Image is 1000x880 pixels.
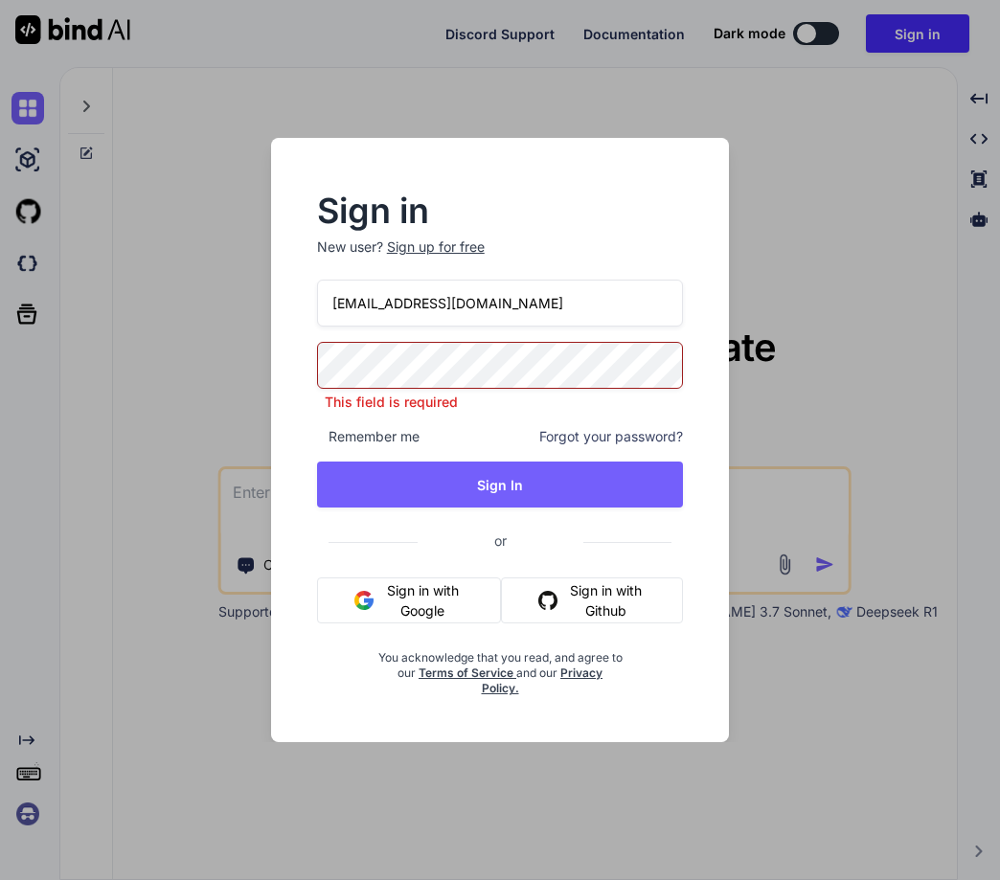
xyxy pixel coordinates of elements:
span: or [418,517,583,564]
p: New user? [317,237,684,280]
div: Sign up for free [387,237,485,257]
input: Login or Email [317,280,684,327]
span: Remember me [317,427,420,446]
span: Forgot your password? [539,427,683,446]
img: github [538,591,557,610]
div: You acknowledge that you read, and agree to our and our [378,639,623,696]
button: Sign in with Github [501,577,683,623]
h2: Sign in [317,195,684,226]
button: Sign In [317,462,684,508]
img: google [354,591,374,610]
p: This field is required [317,393,684,412]
button: Sign in with Google [317,577,502,623]
a: Privacy Policy. [482,666,603,695]
a: Terms of Service [419,666,516,680]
